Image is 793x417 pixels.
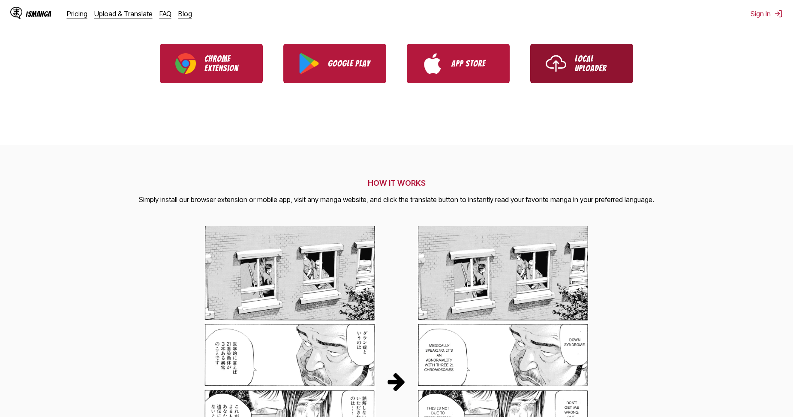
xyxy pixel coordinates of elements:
h2: HOW IT WORKS [139,178,654,187]
img: Translation Process Arrow [386,371,407,392]
img: Chrome logo [175,53,196,74]
img: Google Play logo [299,53,319,74]
button: Sign In [751,9,783,18]
a: Pricing [67,9,87,18]
img: IsManga Logo [10,7,22,19]
div: IsManga [26,10,51,18]
p: Google Play [328,59,371,68]
p: Simply install our browser extension or mobile app, visit any manga website, and click the transl... [139,194,654,205]
a: IsManga LogoIsManga [10,7,67,21]
a: Download IsManga Chrome Extension [160,44,263,83]
img: Sign out [774,9,783,18]
a: Download IsManga from Google Play [283,44,386,83]
p: App Store [451,59,494,68]
a: Upload & Translate [94,9,153,18]
img: Upload icon [546,53,566,74]
p: Local Uploader [575,54,618,73]
p: Chrome Extension [204,54,247,73]
img: App Store logo [422,53,443,74]
a: Use IsManga Local Uploader [530,44,633,83]
a: Blog [178,9,192,18]
a: FAQ [159,9,171,18]
a: Download IsManga from App Store [407,44,510,83]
